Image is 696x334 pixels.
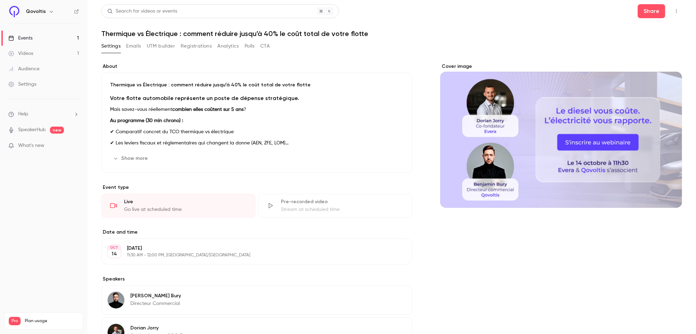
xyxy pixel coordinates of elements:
h1: Thermique vs Électrique : comment réduire jusqu’à 40% le coût total de votre flotte [101,29,682,38]
strong: combien elles coûtent sur 5 ans [172,107,244,112]
div: Videos [8,50,33,57]
h6: Qovoltis [26,8,46,15]
p: ✔ Comparatif concret du TCO thermique vs électrique [110,128,404,136]
div: Audience [8,65,39,72]
label: Speakers [101,276,412,283]
span: Pro [9,317,21,325]
span: Plan usage [25,318,79,324]
p: 14 [111,250,117,257]
span: Help [18,111,28,118]
iframe: Noticeable Trigger [71,143,79,149]
div: Search for videos or events [107,8,177,15]
button: Registrations [181,41,212,52]
p: Event type [101,184,412,191]
p: [DATE] [127,245,375,252]
p: Mais savez-vous réellement ? [110,105,404,114]
li: help-dropdown-opener [8,111,79,118]
button: UTM builder [147,41,175,52]
button: Show more [110,153,152,164]
img: Qovoltis [9,6,20,17]
div: Stream at scheduled time [281,206,404,213]
a: SpeakerHub [18,126,46,134]
button: Analytics [217,41,239,52]
span: What's new [18,142,44,149]
div: Pre-recorded videoStream at scheduled time [258,194,412,218]
label: Date and time [101,229,412,236]
section: Cover image [440,63,682,208]
div: Settings [8,81,36,88]
p: Dorian Jorry [130,325,192,332]
button: Emails [126,41,141,52]
p: ✔ Les leviers fiscaux et réglementaires qui changent la donne (AEN, ZFE, LOM) [110,139,404,147]
button: CTA [260,41,270,52]
label: About [101,63,412,70]
p: 11:30 AM - 12:00 PM, [GEOGRAPHIC_DATA]/[GEOGRAPHIC_DATA] [127,253,375,258]
strong: Votre flotte automobile représente un poste de dépense stratégique. [110,95,299,101]
span: new [50,127,64,134]
strong: Au programme (30 min chrono) : [110,118,183,123]
div: Benjamin Bury[PERSON_NAME] BuryDirecteur Commercial [101,285,412,315]
div: Go live at scheduled time [124,206,247,213]
div: Live [124,198,247,205]
button: Share [638,4,665,18]
p: Thermique vs Électrique : comment réduire jusqu’à 40% le coût total de votre flotte [110,81,404,88]
div: Events [8,35,32,42]
p: [PERSON_NAME] Bury [130,292,181,299]
button: Polls [245,41,255,52]
img: Benjamin Bury [108,292,124,308]
div: LiveGo live at scheduled time [101,194,255,218]
p: Directeur Commercial [130,300,181,307]
div: OCT [108,245,121,250]
button: Settings [101,41,121,52]
div: Pre-recorded video [281,198,404,205]
label: Cover image [440,63,682,70]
